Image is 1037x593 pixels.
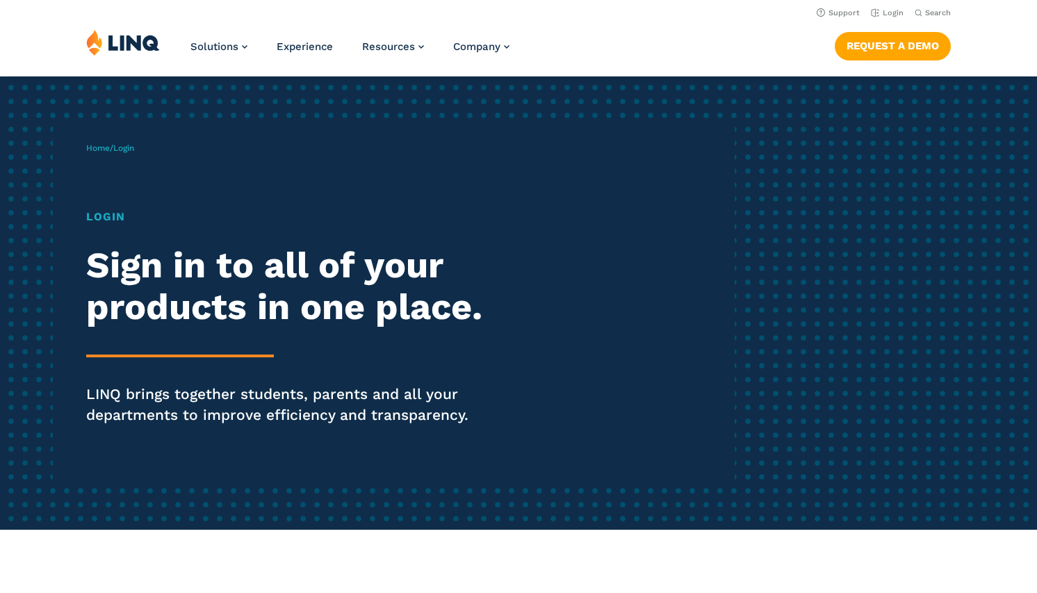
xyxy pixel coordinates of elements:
nav: Button Navigation [835,29,951,60]
h2: Sign in to all of your products in one place. [86,245,486,328]
a: Resources [362,40,424,53]
img: LINQ | K‑12 Software [86,29,160,56]
a: Support [817,8,860,17]
span: Login [113,143,134,153]
span: Company [453,40,500,53]
h1: Login [86,209,486,225]
span: Solutions [190,40,238,53]
span: Search [925,8,951,17]
a: Home [86,143,110,153]
a: Experience [277,40,333,53]
button: Open Search Bar [915,8,951,18]
a: Company [453,40,509,53]
span: / [86,143,134,153]
nav: Primary Navigation [190,29,509,75]
p: LINQ brings together students, parents and all your departments to improve efficiency and transpa... [86,384,486,425]
span: Resources [362,40,415,53]
a: Solutions [190,40,247,53]
a: Request a Demo [835,32,951,60]
a: Login [871,8,904,17]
